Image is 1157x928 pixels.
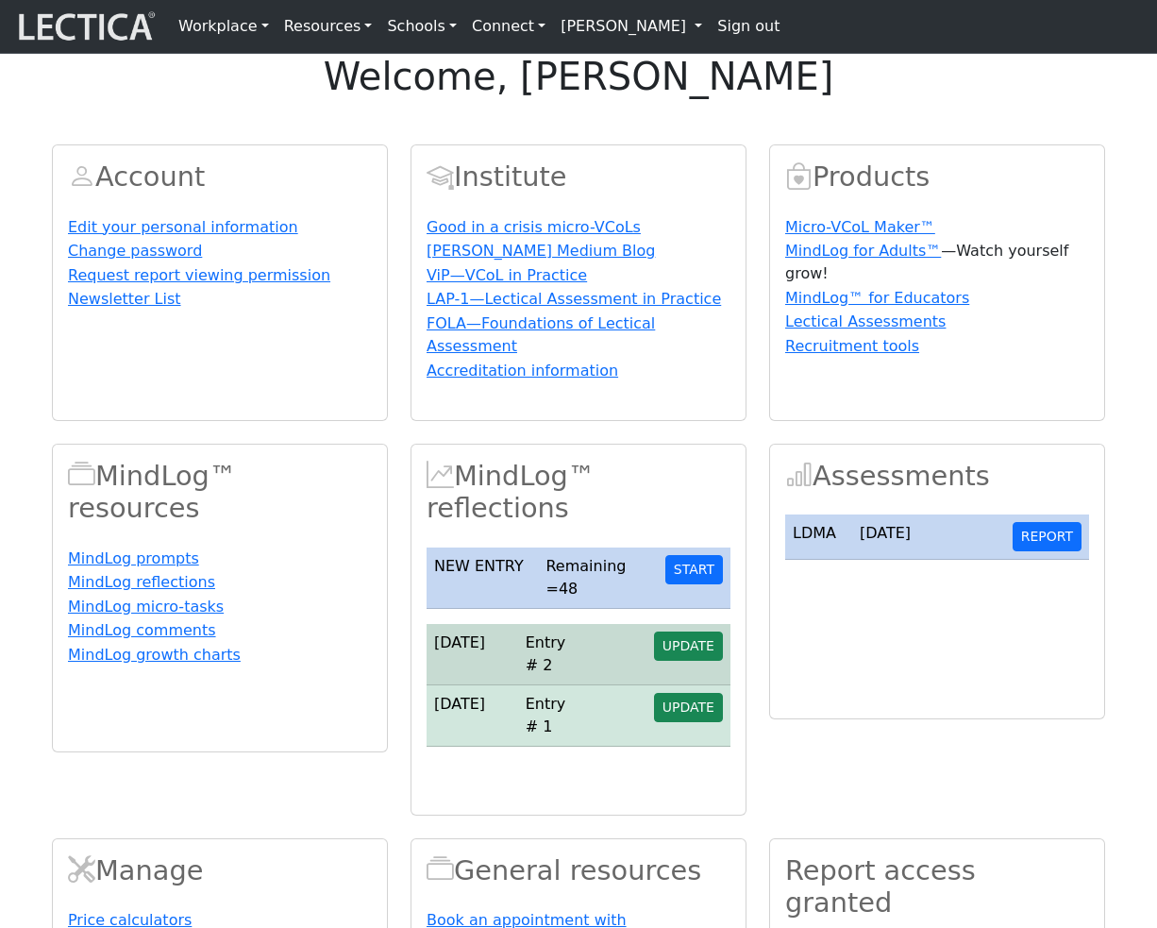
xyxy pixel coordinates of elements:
[427,218,641,236] a: Good in a crisis micro-VCoLs
[538,548,657,609] td: Remaining =
[427,242,655,260] a: [PERSON_NAME] Medium Blog
[1013,522,1082,551] button: REPORT
[68,854,95,886] span: Manage
[654,632,723,661] button: UPDATE
[68,598,224,616] a: MindLog micro-tasks
[427,548,538,609] td: NEW ENTRY
[785,218,935,236] a: Micro-VCoL Maker™
[68,218,298,236] a: Edit your personal information
[427,290,721,308] a: LAP-1—Lectical Assessment in Practice
[434,633,485,651] span: [DATE]
[68,460,95,492] span: MindLog™ resources
[785,312,946,330] a: Lectical Assessments
[68,549,199,567] a: MindLog prompts
[427,854,454,886] span: Resources
[68,460,372,525] h2: MindLog™ resources
[785,460,813,492] span: Assessments
[68,290,181,308] a: Newsletter List
[785,242,941,260] a: MindLog for Adults™
[785,240,1089,285] p: —Watch yourself grow!
[68,160,372,194] h2: Account
[427,460,454,492] span: MindLog
[68,646,241,664] a: MindLog growth charts
[464,8,553,45] a: Connect
[559,580,578,598] span: 48
[785,515,852,560] td: LDMA
[785,160,813,193] span: Products
[68,160,95,193] span: Account
[860,524,911,542] span: [DATE]
[785,289,969,307] a: MindLog™ for Educators
[654,693,723,722] button: UPDATE
[427,854,730,887] h2: General resources
[518,624,588,685] td: Entry # 2
[427,160,454,193] span: Account
[662,700,714,715] span: UPDATE
[553,8,710,45] a: [PERSON_NAME]
[665,555,723,584] button: START
[68,854,372,887] h2: Manage
[518,684,588,746] td: Entry # 1
[68,242,202,260] a: Change password
[785,337,919,355] a: Recruitment tools
[68,266,330,284] a: Request report viewing permission
[434,695,485,713] span: [DATE]
[785,460,1089,493] h2: Assessments
[710,8,787,45] a: Sign out
[662,638,714,653] span: UPDATE
[427,362,618,380] a: Accreditation information
[14,8,156,44] img: lecticalive
[427,314,655,355] a: FOLA—Foundations of Lectical Assessment
[68,621,216,639] a: MindLog comments
[427,266,587,284] a: ViP—VCoL in Practice
[427,460,730,525] h2: MindLog™ reflections
[277,8,380,45] a: Resources
[427,160,730,194] h2: Institute
[379,8,464,45] a: Schools
[171,8,277,45] a: Workplace
[785,160,1089,194] h2: Products
[785,854,1089,920] h2: Report access granted
[68,573,215,591] a: MindLog reflections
